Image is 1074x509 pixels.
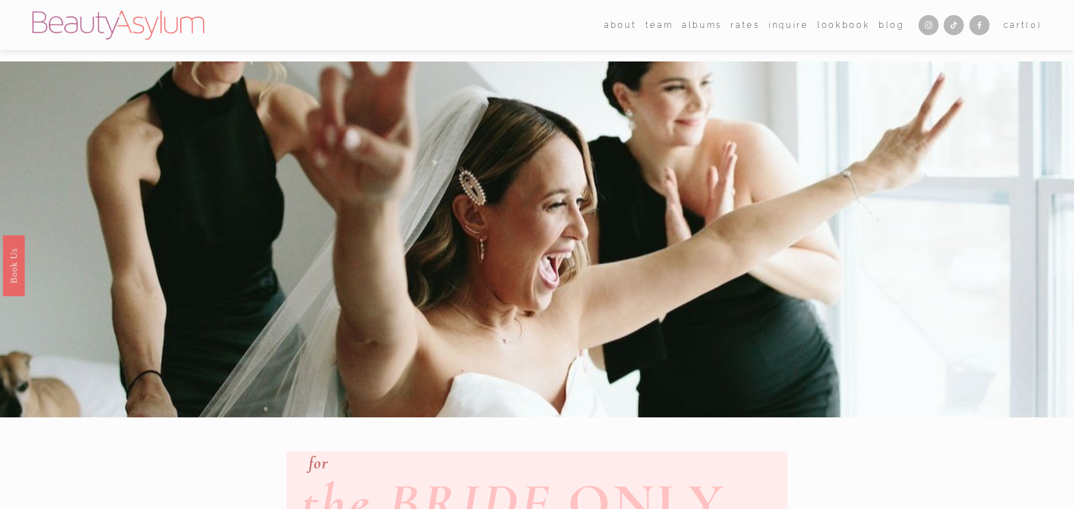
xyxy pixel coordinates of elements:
[1026,20,1042,30] span: ( )
[309,453,329,473] em: for
[731,17,760,33] a: Rates
[604,17,637,33] a: folder dropdown
[646,18,673,32] span: team
[1004,18,1042,32] a: 0 items in cart
[879,17,905,33] a: Blog
[944,15,964,35] a: TikTok
[918,15,939,35] a: Instagram
[1030,20,1038,30] span: 0
[32,11,204,40] img: Beauty Asylum | Bridal Hair &amp; Makeup Charlotte &amp; Atlanta
[769,17,809,33] a: Inquire
[646,17,673,33] a: folder dropdown
[817,17,870,33] a: Lookbook
[3,235,25,296] a: Book Us
[604,18,637,32] span: about
[969,15,990,35] a: Facebook
[682,17,722,33] a: albums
